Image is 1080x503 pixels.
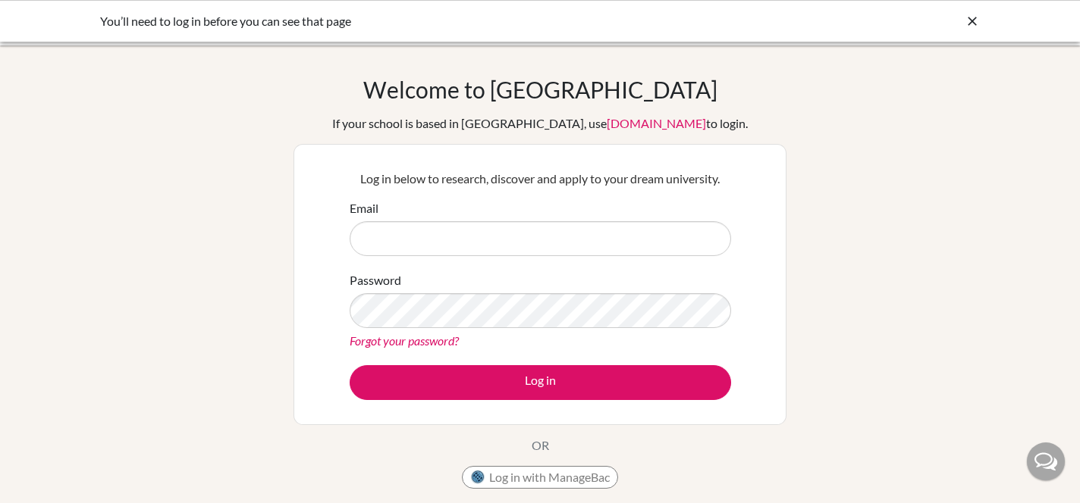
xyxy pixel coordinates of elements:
[532,436,549,455] p: OR
[332,114,748,133] div: If your school is based in [GEOGRAPHIC_DATA], use to login.
[462,466,618,489] button: Log in with ManageBac
[350,333,459,348] a: Forgot your password?
[363,76,717,103] h1: Welcome to [GEOGRAPHIC_DATA]
[350,271,401,289] label: Password
[350,365,731,400] button: Log in
[350,199,378,217] label: Email
[350,170,731,188] p: Log in below to research, discover and apply to your dream university.
[607,116,706,130] a: [DOMAIN_NAME]
[100,12,752,30] div: You’ll need to log in before you can see that page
